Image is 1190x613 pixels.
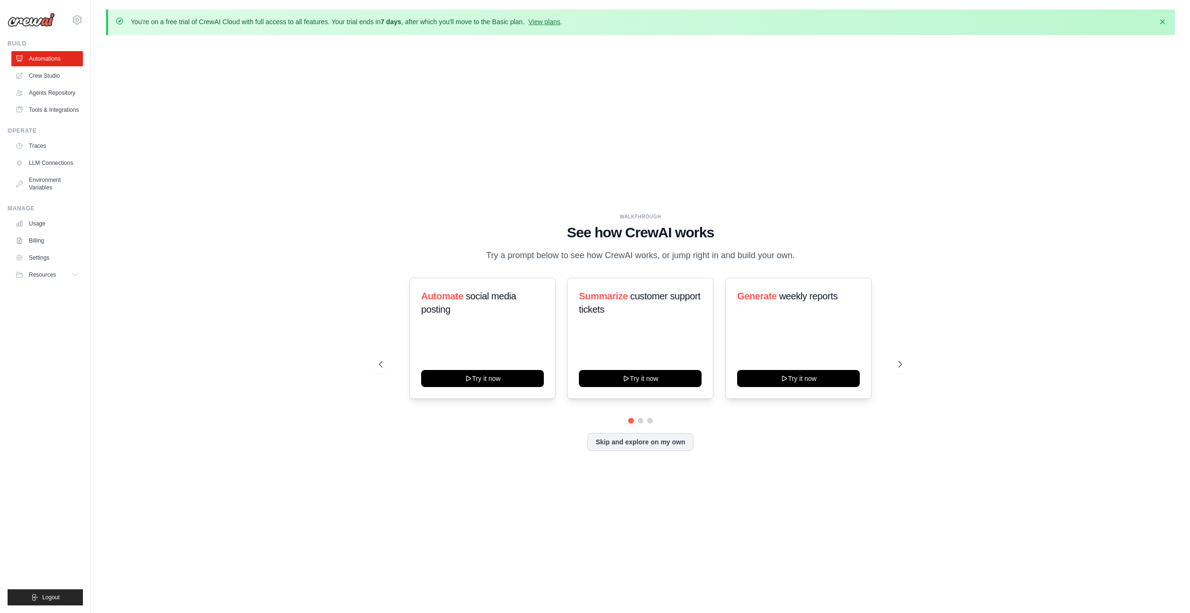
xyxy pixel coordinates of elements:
[481,249,800,262] p: Try a prompt below to see how CrewAI works, or jump right in and build your own.
[42,594,60,601] span: Logout
[579,291,628,301] span: Summarize
[380,18,401,26] strong: 7 days
[421,370,544,387] button: Try it now
[8,13,55,27] img: Logo
[8,127,83,135] div: Operate
[11,138,83,153] a: Traces
[379,213,902,220] div: WALKTHROUGH
[421,291,463,301] span: Automate
[11,216,83,231] a: Usage
[11,85,83,100] a: Agents Repository
[1143,568,1190,613] iframe: Chat Widget
[11,51,83,66] a: Automations
[528,18,560,26] a: View plans
[587,433,693,451] button: Skip and explore on my own
[579,291,700,315] span: customer support tickets
[579,370,702,387] button: Try it now
[8,205,83,212] div: Manage
[131,17,562,27] p: You're on a free trial of CrewAI Cloud with full access to all features. Your trial ends in , aft...
[379,224,902,241] h1: See how CrewAI works
[11,155,83,171] a: LLM Connections
[8,589,83,605] button: Logout
[737,370,860,387] button: Try it now
[11,68,83,83] a: Crew Studio
[29,271,56,279] span: Resources
[11,102,83,117] a: Tools & Integrations
[11,233,83,248] a: Billing
[779,291,837,301] span: weekly reports
[421,291,516,315] span: social media posting
[11,172,83,195] a: Environment Variables
[11,250,83,265] a: Settings
[11,267,83,282] button: Resources
[8,40,83,47] div: Build
[737,291,777,301] span: Generate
